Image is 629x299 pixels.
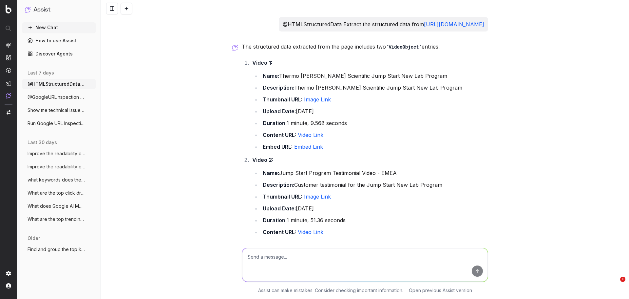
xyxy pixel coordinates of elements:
[620,277,625,282] span: 1
[232,45,238,51] img: Botify assist logo
[22,105,96,116] button: Show me technical issues with this page:
[298,132,323,138] a: Video Link
[263,73,279,79] strong: Name:
[22,175,96,185] button: what keywords does the following page ra
[6,55,11,60] img: Intelligence
[28,190,85,196] span: What are the top click driving keywords
[28,163,85,170] span: Improve the readability of [URL]
[28,177,85,183] span: what keywords does the following page ra
[28,94,85,100] span: @GoogleURLInspection Run Google URL Insp
[22,188,96,198] button: What are the top click driving keywords
[298,229,323,235] a: Video Link
[263,96,302,103] strong: Thumbnail URL:
[28,120,85,127] span: Run Google URL Inspection for [URL]
[22,79,96,89] button: @HTMLStructuredData Extract the structur
[252,59,272,66] strong: Video 1:
[22,49,96,59] a: Discover Agents
[263,193,302,200] strong: Thumbnail URL:
[263,132,296,138] strong: Content URL:
[304,193,331,200] a: Image Link
[28,70,54,76] span: last 7 days
[294,143,323,150] a: Embed Link
[6,80,11,86] img: Studio
[6,42,11,48] img: Analytics
[263,84,294,91] strong: Description:
[28,235,40,242] span: older
[261,107,488,116] li: [DATE]
[261,118,488,128] li: 1 minute, 9.568 seconds
[6,93,11,98] img: Assist
[263,182,294,188] strong: Description:
[263,229,296,235] strong: Content URL:
[28,246,85,253] span: Find and group the top keywords for samp
[263,170,279,176] strong: Name:
[242,42,488,52] p: The structured data extracted from the page includes two entries:
[263,120,287,126] strong: Duration:
[28,107,85,114] span: Show me technical issues with this page:
[25,5,93,14] button: Assist
[22,118,96,129] button: Run Google URL Inspection for [URL]
[386,45,422,50] code: VideoObject
[261,204,488,213] li: [DATE]
[28,139,57,146] span: last 30 days
[7,110,10,115] img: Switch project
[22,244,96,255] button: Find and group the top keywords for samp
[261,180,488,189] li: Customer testimonial for the Jump Start New Lab Program
[33,5,50,14] h1: Assist
[261,216,488,225] li: 1 minute, 51.36 seconds
[409,287,472,294] a: Open previous Assist version
[283,20,484,29] p: @HTMLStructuredData Extract the structured data from
[263,108,296,115] strong: Upload Date:
[28,216,85,223] span: What are the top trending topics for gen
[22,92,96,102] button: @GoogleURLInspection Run Google URL Insp
[261,168,488,178] li: Jump Start Program Testimonial Video - EMEA
[28,150,85,157] span: Improve the readability of Designing a T
[22,201,96,211] button: What does Google AI Mode say about 'clon
[6,5,11,13] img: Botify logo
[22,161,96,172] button: Improve the readability of [URL]
[28,203,85,209] span: What does Google AI Mode say about 'clon
[22,22,96,33] button: New Chat
[22,35,96,46] a: How to use Assist
[607,277,622,292] iframe: Intercom live chat
[22,148,96,159] button: Improve the readability of Designing a T
[261,83,488,92] li: Thermo [PERSON_NAME] Scientific Jump Start New Lab Program
[258,287,403,294] p: Assist can make mistakes. Consider checking important information.
[22,214,96,224] button: What are the top trending topics for gen
[261,71,488,80] li: Thermo [PERSON_NAME] Scientific Jump Start New Lab Program
[6,271,11,276] img: Setting
[263,205,296,212] strong: Upload Date:
[263,143,293,150] strong: Embed URL:
[263,217,287,224] strong: Duration:
[6,283,11,288] img: My account
[25,7,31,13] img: Assist
[6,68,11,73] img: Activation
[424,21,484,28] a: [URL][DOMAIN_NAME]
[304,96,331,103] a: Image Link
[28,81,85,87] span: @HTMLStructuredData Extract the structur
[252,157,273,163] strong: Video 2:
